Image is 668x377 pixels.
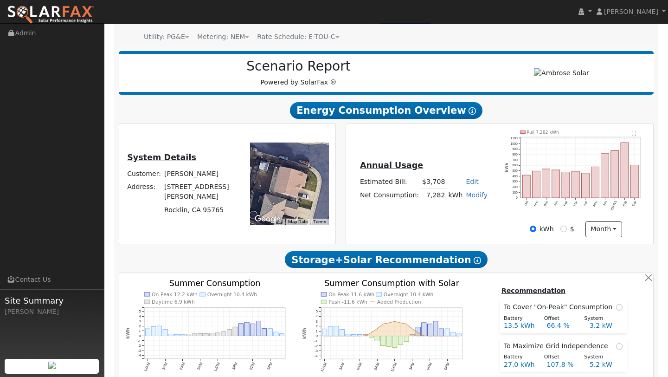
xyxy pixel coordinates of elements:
[215,333,220,337] rect: onclick=""
[532,171,540,198] rect: onclick=""
[611,151,619,198] rect: onclick=""
[429,335,430,337] circle: onclick=""
[207,292,257,298] text: Overnight 10.4 kWh
[139,310,141,314] text: 5
[394,321,395,322] circle: onclick=""
[499,321,541,331] div: 13.5 kWh
[180,335,185,336] rect: onclick=""
[139,314,141,318] text: 4
[335,335,337,337] circle: onclick=""
[285,251,487,268] span: Storage+Solar Recommendation
[422,323,426,336] rect: onclick=""
[426,362,433,370] text: 6PM
[359,335,360,337] circle: onclick=""
[512,180,518,183] text: 300
[511,136,518,140] text: 1100
[340,330,345,336] rect: onclick=""
[346,334,350,336] rect: onclick=""
[334,326,339,336] rect: onclick=""
[7,5,94,25] img: SolarFax
[512,153,518,156] text: 800
[137,354,141,358] text: -4
[227,330,231,336] rect: onclick=""
[315,349,318,353] text: -3
[363,335,368,336] rect: onclick=""
[161,362,168,370] text: 3AM
[338,362,345,370] text: 3AM
[512,158,518,162] text: 700
[143,362,151,372] text: 12AM
[466,178,478,185] a: Edit
[174,335,179,336] rect: onclick=""
[357,335,362,336] rect: onclick=""
[316,329,318,333] text: 1
[512,191,518,194] text: 100
[439,329,443,336] rect: onclick=""
[410,335,415,336] rect: onclick=""
[579,353,620,361] div: System
[581,173,589,198] rect: onclick=""
[388,322,390,324] circle: onclick=""
[417,332,419,333] circle: onclick=""
[127,153,196,162] u: System Details
[139,324,141,328] text: 2
[540,224,554,234] label: kWh
[169,334,173,336] rect: onclick=""
[137,344,141,348] text: -2
[352,335,356,336] rect: onclick=""
[584,321,627,331] div: 3.2 kW
[458,335,460,337] circle: onclick=""
[320,362,328,372] text: 12AM
[451,332,456,336] rect: onclick=""
[632,130,636,136] text: 
[139,334,141,338] text: 0
[356,362,363,370] text: 6AM
[501,287,565,294] u: Recommendation
[604,8,658,15] span: [PERSON_NAME]
[376,328,378,330] circle: onclick=""
[274,332,278,336] rect: onclick=""
[446,335,448,337] circle: onclick=""
[585,221,622,237] button: month
[499,353,539,361] div: Battery
[452,335,454,337] circle: onclick=""
[151,327,156,336] rect: onclick=""
[144,32,189,42] div: Utility: PG&E
[390,362,398,372] text: 12PM
[443,362,450,370] text: 9PM
[592,200,598,208] text: May
[315,344,318,348] text: -2
[244,323,249,336] rect: onclick=""
[347,335,349,337] circle: onclick=""
[358,188,420,202] td: Net Consumption:
[268,329,272,336] rect: onclick=""
[137,339,141,343] text: -1
[365,335,366,337] circle: onclick=""
[445,329,450,336] rect: onclick=""
[512,169,518,172] text: 500
[137,349,141,353] text: -3
[542,169,550,198] rect: onclick=""
[322,329,327,336] rect: onclick=""
[231,362,238,370] text: 3PM
[128,58,469,74] h2: Scenario Report
[316,310,318,314] text: 5
[125,328,130,339] text: kWh
[324,279,459,288] text: Summer Consumption with Solar
[499,315,539,323] div: Battery
[360,161,423,170] u: Annual Usage
[542,321,584,331] div: 66.4 %
[266,362,273,370] text: 9PM
[579,315,620,323] div: System
[562,172,570,198] rect: onclick=""
[126,168,163,181] td: Customer:
[328,299,367,305] text: Push -11.6 kWh
[316,314,318,318] text: 4
[126,181,163,203] td: Address:
[369,336,373,338] rect: onclick=""
[512,147,518,150] text: 900
[198,334,202,336] rect: onclick=""
[315,339,318,343] text: -1
[204,334,208,336] rect: onclick=""
[371,332,372,333] circle: onclick=""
